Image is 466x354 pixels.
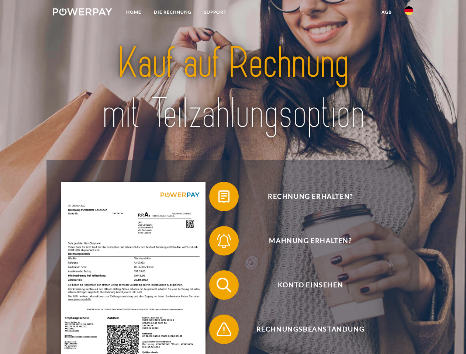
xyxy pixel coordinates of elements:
button: Rechnungsbeanstandung [209,315,401,344]
span: Mahnung erhalten? [220,226,401,256]
button: Konto einsehen [209,270,401,300]
button: Mahnung erhalten? [209,226,401,256]
span: Rechnungsbeanstandung [220,315,401,344]
img: qb_search.svg [215,276,233,294]
a: DIE RECHNUNG [148,6,198,19]
button: Rechnung erhalten? [209,182,401,211]
a: agb [375,6,398,19]
span: Rechnung erhalten? [220,182,401,211]
a: Home [120,6,148,19]
img: logo-powerpay-white.svg [53,8,112,15]
img: de [404,6,413,15]
span: Konto einsehen [220,270,401,300]
a: SUPPORT [198,6,233,19]
img: qb_bill.svg [215,187,233,206]
img: title-powerpay_de.svg [70,35,396,141]
img: qb_warning.svg [215,320,233,339]
img: qb_bell.svg [215,232,233,250]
